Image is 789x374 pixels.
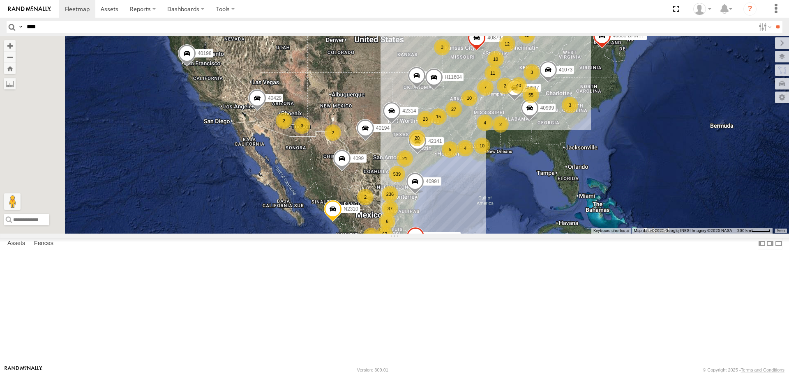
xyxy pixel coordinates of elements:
span: 42313 PERDIDO 102025 [426,233,482,239]
div: 2 [497,78,513,94]
label: Search Filter Options [755,21,773,33]
div: 5 [442,141,458,158]
div: 7 [477,79,494,96]
div: 10 [461,90,478,106]
span: 4099 [353,156,364,161]
span: 200 km [737,228,751,233]
div: 4 [457,140,473,156]
label: Search Query [17,21,24,33]
div: 539 [389,166,405,182]
label: Dock Summary Table to the Right [766,238,774,250]
div: Aurora Salinas [690,3,714,15]
div: 10 [474,138,490,154]
button: Drag Pegman onto the map to open Street View [4,193,21,210]
div: 2 [357,189,374,205]
div: 3 [524,64,540,80]
div: 27 [445,101,462,117]
button: Zoom out [4,51,16,63]
div: 37 [382,200,398,217]
span: 40997 [525,85,539,91]
div: 55 [523,87,539,103]
span: 40198 [198,51,211,57]
span: H11604 [445,74,462,80]
div: 20 [409,130,425,146]
div: 10 [487,51,504,67]
span: 40879 [487,35,501,41]
div: 4 [477,115,493,131]
div: 236 [382,186,398,202]
span: 41073 [559,67,572,73]
a: Terms and Conditions [741,367,784,372]
span: 42314 [402,108,416,114]
span: Map data ©2025 Google, INEGI Imagery ©2025 NASA [634,228,732,233]
span: 40335 DAÑADO [613,33,649,39]
div: © Copyright 2025 - [703,367,784,372]
label: Dock Summary Table to the Left [758,238,766,250]
div: 15 [430,108,447,125]
label: Assets [3,238,29,250]
label: Map Settings [775,92,789,103]
button: Map Scale: 200 km per 42 pixels [735,228,773,234]
button: Keyboard shortcuts [593,228,629,234]
div: 3 [562,97,578,113]
div: 23 [417,111,434,127]
span: 40999 [540,106,554,111]
div: 16 [363,228,379,244]
div: 21 [397,150,413,167]
div: 2 [492,116,509,133]
a: Visit our Website [5,366,42,374]
span: 42141 [428,139,442,145]
span: N2310 [344,207,358,212]
div: 12 [499,36,515,52]
span: 40429 [268,95,281,101]
div: 6 [379,213,395,229]
div: 2 [325,124,341,141]
label: Measure [4,78,16,89]
div: 40 [510,77,527,94]
span: 40194 [376,125,390,131]
label: Hide Summary Table [775,238,783,250]
img: rand-logo.svg [8,6,51,12]
div: 2 [276,112,292,129]
div: 3 [434,39,450,55]
button: Zoom Home [4,63,16,74]
button: Zoom in [4,40,16,51]
i: ? [743,2,757,16]
div: 3 [294,117,310,134]
a: Terms (opens in new tab) [777,229,785,232]
span: 40991 [426,179,439,184]
label: Fences [30,238,58,250]
div: 11 [484,65,501,81]
div: Version: 309.01 [357,367,388,372]
div: 67 [376,226,393,242]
